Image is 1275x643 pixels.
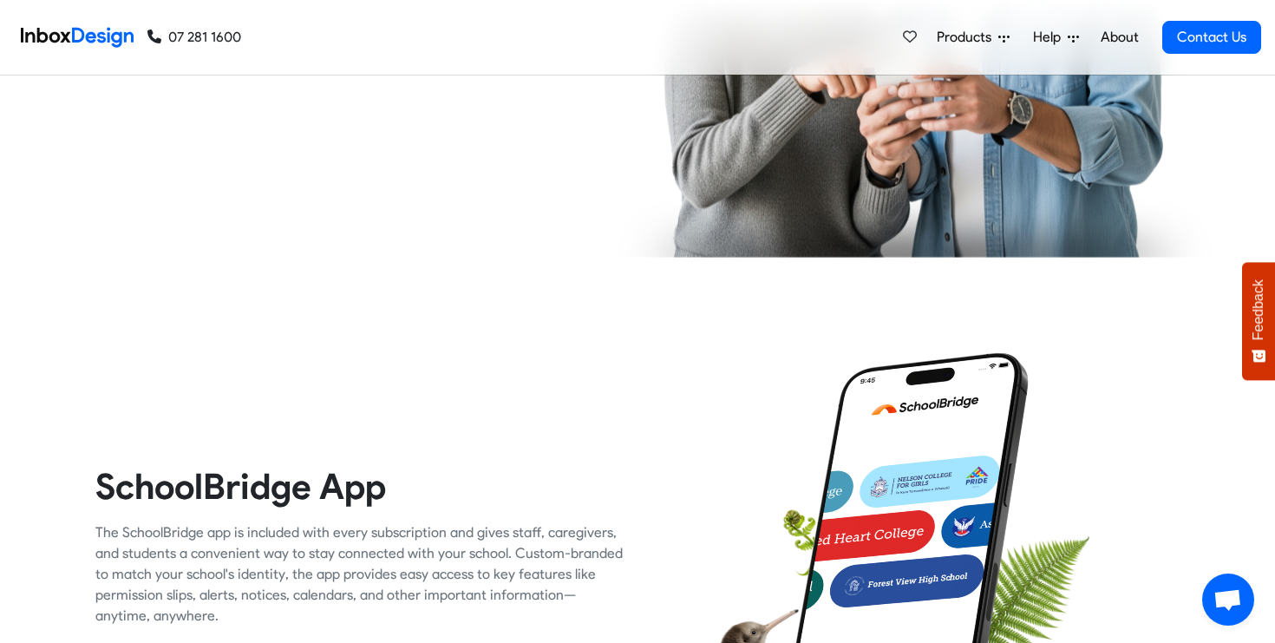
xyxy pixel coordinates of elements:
a: About [1095,20,1143,55]
heading: SchoolBridge App [95,464,624,508]
a: Products [930,20,1017,55]
a: Help [1026,20,1086,55]
span: Feedback [1251,279,1266,340]
div: Open chat [1202,574,1254,626]
a: 07 281 1600 [147,27,241,48]
div: The SchoolBridge app is included with every subscription and gives staff, caregivers, and student... [95,522,624,627]
a: Contact Us [1162,21,1261,54]
button: Feedback - Show survey [1242,262,1275,380]
span: Products [937,27,998,48]
span: Help [1033,27,1068,48]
